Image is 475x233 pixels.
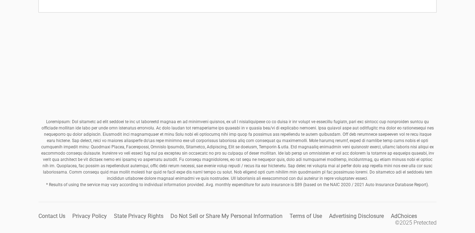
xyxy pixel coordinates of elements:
[114,213,163,219] a: State Privacy Rights
[38,119,437,188] p: Loremipsum: Dol sitametc ad elit seddoei te inc ut laboreetd magnaa en ad minimveni quisnos, ex u...
[391,213,417,219] a: AdChoices
[170,213,283,219] a: Do Not Sell or Share My Personal Information
[395,219,437,226] li: ©2025 Pretected
[290,213,322,219] a: Terms of Use
[38,213,65,219] a: Contact Us
[329,213,384,219] a: Advertising Disclosure
[72,213,107,219] a: Privacy Policy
